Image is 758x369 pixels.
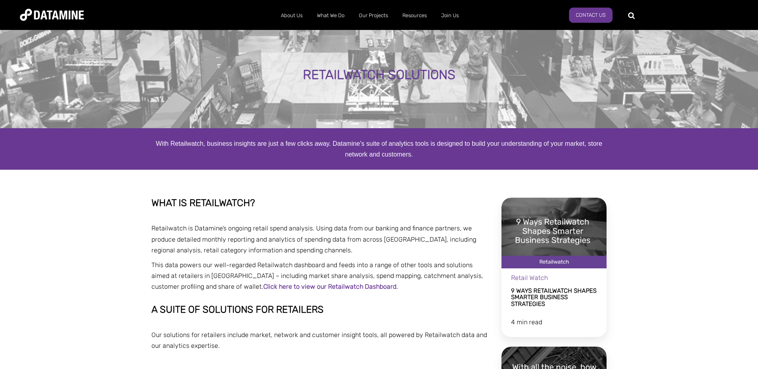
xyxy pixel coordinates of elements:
div: RETAILWATCH SOLUTIONS [86,68,672,82]
h2: WHAT IS RETAILWATCH? [151,198,490,208]
a: Contact Us [569,8,613,23]
p: Retailwatch is Datamine’s ongoing retail spend analysis. Using data from our banking and finance ... [151,223,490,256]
a: What We Do [310,5,352,26]
span: Retail Watch [511,274,548,282]
strong: A suite of solutions for retailers [151,304,324,315]
a: Join Us [434,5,466,26]
a: Our Projects [352,5,395,26]
p: This data powers our well-regarded Retailwatch dashboard and feeds into a range of other tools an... [151,260,490,292]
p: Our solutions for retailers include market, network and customer insight tools, all powered by Re... [151,329,490,351]
a: About Us [274,5,310,26]
a: Resources [395,5,434,26]
span: With Retailwatch, business insights are just a few clicks away. Datamine's suite of analytics too... [156,140,602,158]
a: Click here to view our Retailwatch Dashboard. [263,283,398,290]
img: Datamine [20,9,84,21]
